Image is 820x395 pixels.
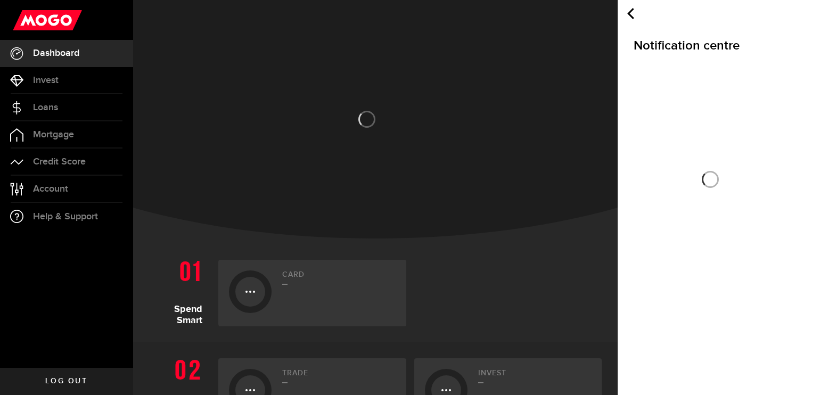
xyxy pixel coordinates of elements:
span: Invest [33,76,59,85]
span: Credit Score [33,157,86,167]
h2: Invest [478,369,592,383]
span: Account [33,184,68,194]
span: Loans [33,103,58,112]
span: Dashboard [33,48,79,58]
button: Open LiveChat chat widget [9,4,40,36]
span: Help & Support [33,212,98,221]
h2: Card [282,270,396,285]
span: Mortgage [33,130,74,139]
span: Log out [45,377,87,385]
a: Card [218,260,406,326]
h1: Spend Smart [149,254,210,326]
span: Notification centre [634,37,740,54]
h2: Trade [282,369,396,383]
